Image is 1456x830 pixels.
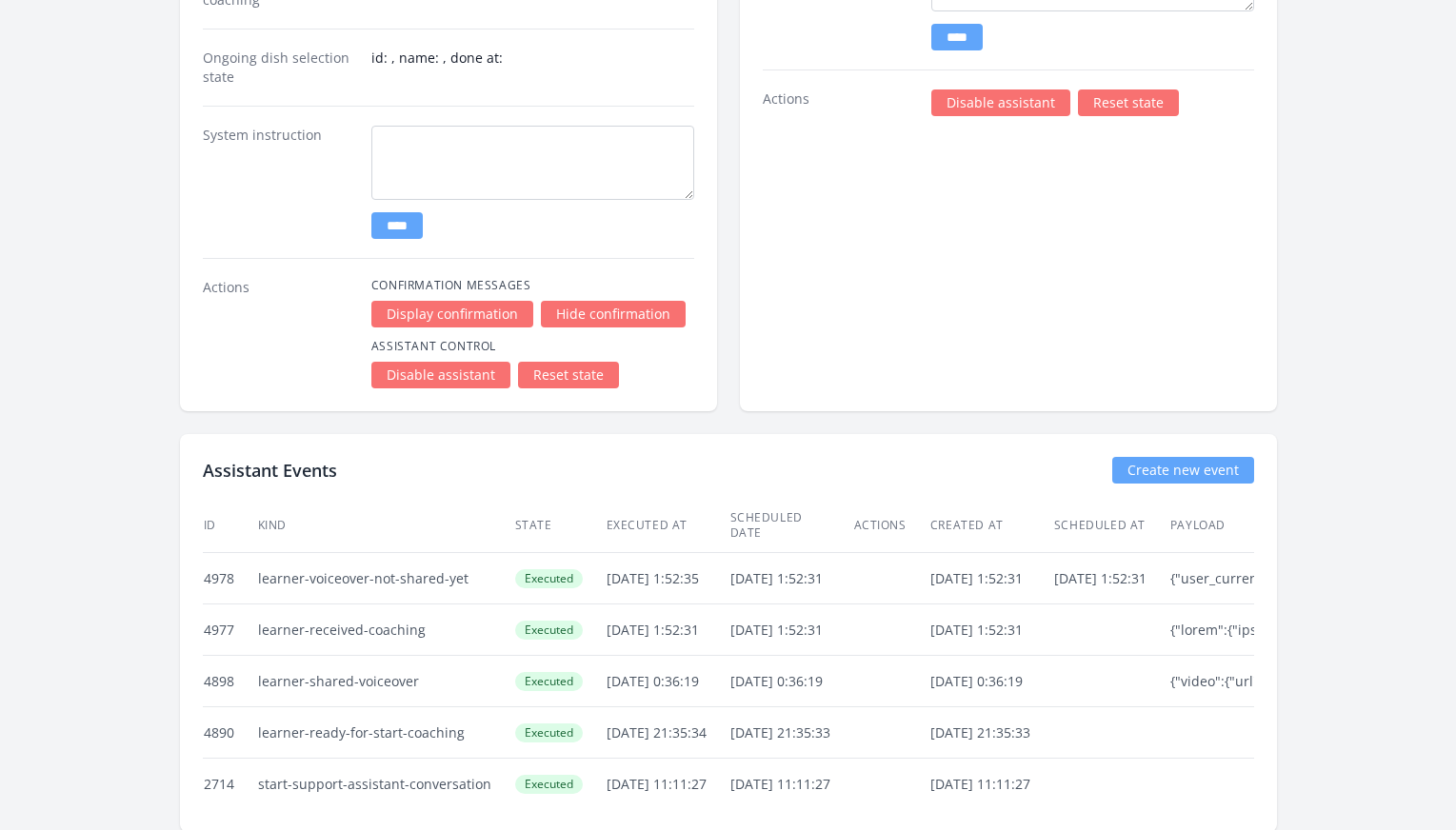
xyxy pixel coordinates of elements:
td: 4978 [203,553,257,604]
span: Executed [515,723,583,742]
td: 4977 [203,604,257,656]
span: Executed [515,569,583,588]
td: start-support-assistant-conversation [257,759,514,810]
td: learner-ready-for-start-coaching [257,707,514,759]
a: Disable assistant [371,362,510,388]
td: [DATE] 21:35:33 [929,707,1053,759]
dd: id: , name: , done at: [371,49,694,87]
span: Executed [515,621,583,640]
a: Display confirmation [371,301,533,327]
td: [DATE] 1:52:31 [929,553,1053,604]
dt: System instruction [203,126,356,239]
a: Hide confirmation [541,301,686,327]
td: [DATE] 11:11:27 [606,759,729,810]
a: Reset state [518,362,619,388]
td: learner-voiceover-not-shared-yet [257,553,514,604]
th: Actions [853,499,929,553]
th: Scheduled date [729,499,853,553]
td: [DATE] 1:52:31 [606,604,729,656]
td: [DATE] 1:52:31 [729,604,853,656]
td: [DATE] 0:36:19 [606,656,729,707]
td: [DATE] 0:36:19 [929,656,1053,707]
td: 4898 [203,656,257,707]
dt: Ongoing dish selection state [203,49,356,87]
td: [DATE] 21:35:34 [606,707,729,759]
td: [DATE] 11:11:27 [929,759,1053,810]
a: Disable assistant [931,89,1070,116]
td: [DATE] 1:52:31 [1053,553,1169,604]
h4: Assistant Control [371,339,694,354]
span: Executed [515,672,583,691]
td: [DATE] 1:52:31 [929,604,1053,656]
th: ID [203,499,257,553]
td: learner-received-coaching [257,604,514,656]
td: [DATE] 0:36:19 [729,656,853,707]
td: 4890 [203,707,257,759]
td: [DATE] 11:11:27 [729,759,853,810]
td: learner-shared-voiceover [257,656,514,707]
th: Scheduled at [1053,499,1169,553]
span: Executed [515,775,583,794]
th: Executed at [606,499,729,553]
td: [DATE] 1:52:35 [606,553,729,604]
th: Created at [929,499,1053,553]
th: Kind [257,499,514,553]
dt: Actions [763,89,916,116]
td: [DATE] 21:35:33 [729,707,853,759]
th: State [514,499,606,553]
a: Create new event [1112,457,1254,484]
h2: Assistant Events [203,457,337,484]
dt: Actions [203,278,356,388]
a: Reset state [1078,89,1179,116]
h4: Confirmation Messages [371,278,694,293]
td: [DATE] 1:52:31 [729,553,853,604]
td: 2714 [203,759,257,810]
